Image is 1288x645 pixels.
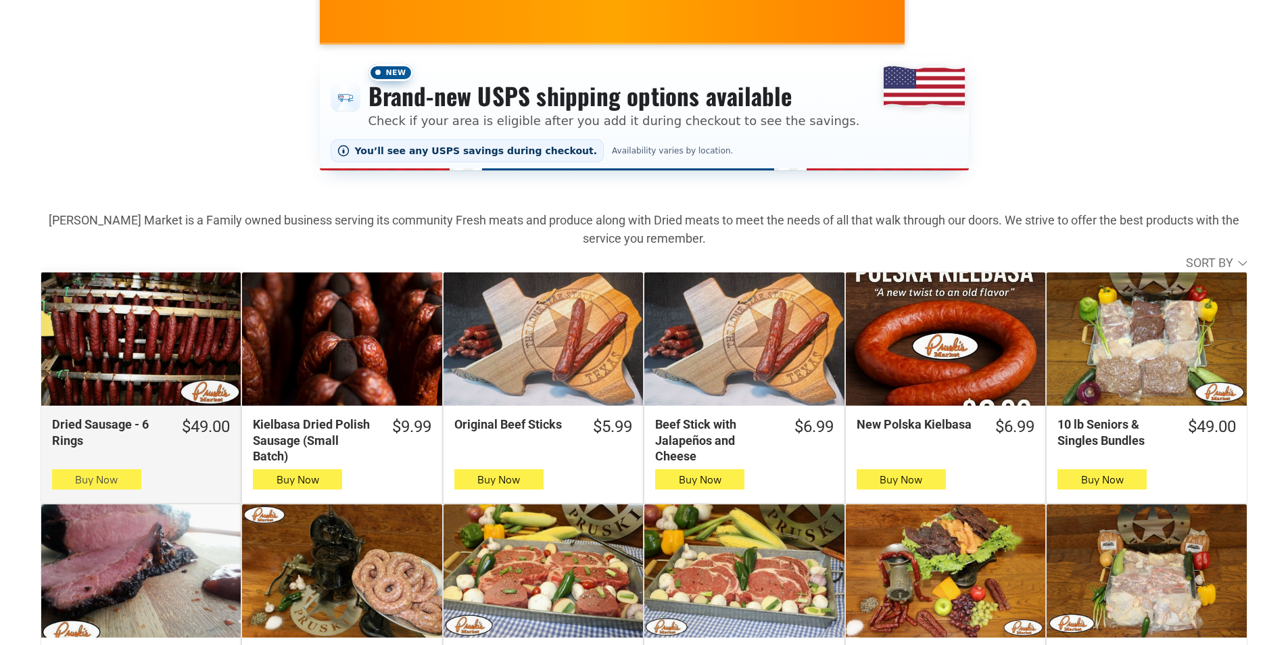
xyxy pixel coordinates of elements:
[1047,272,1246,406] a: 10 lb Seniors &amp; Singles Bundles
[1057,469,1147,489] button: Buy Now
[454,416,575,432] div: Original Beef Sticks
[41,272,241,406] a: Dried Sausage - 6 Rings
[49,213,1239,245] strong: [PERSON_NAME] Market is a Family owned business serving its community Fresh meats and produce alo...
[609,146,736,156] span: Availability varies by location.
[477,473,520,486] span: Buy Now
[880,473,922,486] span: Buy Now
[75,473,118,486] span: Buy Now
[355,145,598,156] span: You’ll see any USPS savings during checkout.
[1047,504,1246,638] a: 20 lbs Bar B Que Bundle
[846,272,1045,406] a: New Polska Kielbasa
[41,416,241,448] a: $49.00Dried Sausage - 6 Rings
[368,64,413,81] span: New
[857,469,946,489] button: Buy Now
[242,272,442,406] a: Kielbasa Dried Polish Sausage (Small Batch)
[242,416,442,464] a: $9.99Kielbasa Dried Polish Sausage (Small Batch)
[368,112,860,130] p: Check if your area is eligible after you add it during checkout to see the savings.
[846,416,1045,437] a: $6.99New Polska Kielbasa
[253,469,342,489] button: Buy Now
[644,416,844,464] a: $6.99Beef Stick with Jalapeños and Cheese
[1057,416,1170,448] div: 10 lb Seniors & Singles Bundles
[52,416,164,448] div: Dried Sausage - 6 Rings
[392,416,431,437] div: $9.99
[444,416,643,437] a: $5.99Original Beef Sticks
[52,469,141,489] button: Buy Now
[679,473,721,486] span: Buy Now
[903,3,1169,24] span: [PERSON_NAME] MARKET
[444,272,643,406] a: Original Beef Sticks
[644,504,844,638] a: 6 – 12 oz Choice Angus Beef Ribeyes
[41,504,241,638] a: Smoked, Fully Cooked Beef Brisket
[593,416,632,437] div: $5.99
[644,272,844,406] a: Beef Stick with Jalapeños and Cheese
[242,504,442,638] a: 6 lbs - “Da” Best Fresh Polish Wedding Sausage
[182,416,230,437] div: $49.00
[1081,473,1124,486] span: Buy Now
[368,81,860,111] h3: Brand-new USPS shipping options available
[655,416,776,464] div: Beef Stick with Jalapeños and Cheese
[444,504,643,638] a: The Ultimate Texas Steak Box
[846,504,1045,638] a: Dried Box
[1188,416,1236,437] div: $49.00
[794,416,834,437] div: $6.99
[655,469,744,489] button: Buy Now
[277,473,319,486] span: Buy Now
[253,416,374,464] div: Kielbasa Dried Polish Sausage (Small Batch)
[1047,416,1246,448] a: $49.0010 lb Seniors & Singles Bundles
[320,55,969,170] div: Shipping options announcement
[995,416,1034,437] div: $6.99
[857,416,978,432] div: New Polska Kielbasa
[454,469,544,489] button: Buy Now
